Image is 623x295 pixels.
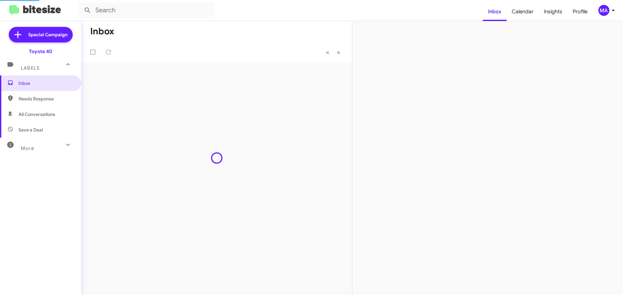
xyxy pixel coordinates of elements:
a: Calendar [507,2,539,21]
a: Special Campaign [9,27,73,42]
span: Labels [21,65,40,71]
button: Next [333,46,344,59]
span: More [21,145,34,151]
span: Needs Response [18,96,74,102]
nav: Page navigation example [322,46,344,59]
h1: Inbox [90,26,114,37]
div: Toyota 40 [29,48,52,55]
a: Inbox [483,2,507,21]
span: « [326,48,329,56]
a: Insights [539,2,568,21]
span: » [337,48,340,56]
a: Profile [568,2,593,21]
span: Save a Deal [18,127,43,133]
span: Special Campaign [28,31,67,38]
div: MA [598,5,609,16]
button: MA [593,5,616,16]
input: Search [79,3,215,18]
span: All Conversations [18,111,55,118]
button: Previous [322,46,333,59]
span: Inbox [18,80,74,86]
